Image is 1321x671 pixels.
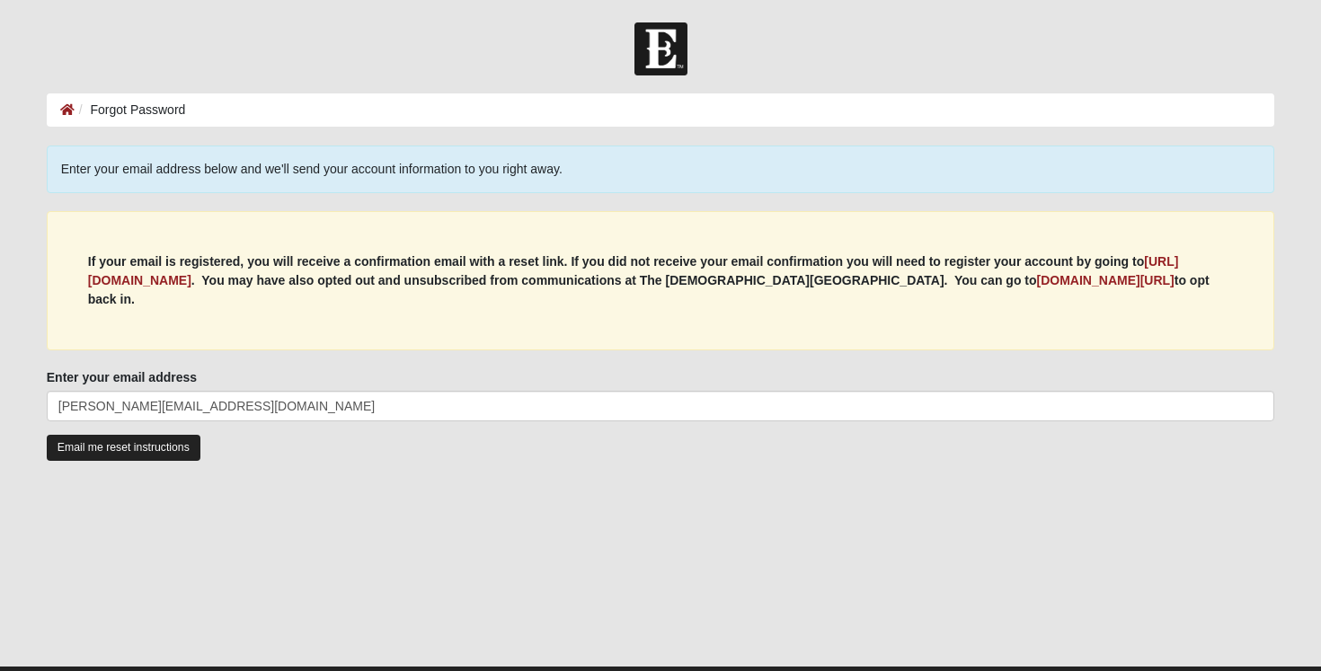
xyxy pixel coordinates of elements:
[88,252,1234,309] p: If your email is registered, you will receive a confirmation email with a reset link. If you did ...
[47,146,1275,193] div: Enter your email address below and we'll send your account information to you right away.
[75,101,186,119] li: Forgot Password
[47,435,200,461] input: Email me reset instructions
[634,22,687,75] img: Church of Eleven22 Logo
[1037,273,1175,287] a: [DOMAIN_NAME][URL]
[47,368,197,386] label: Enter your email address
